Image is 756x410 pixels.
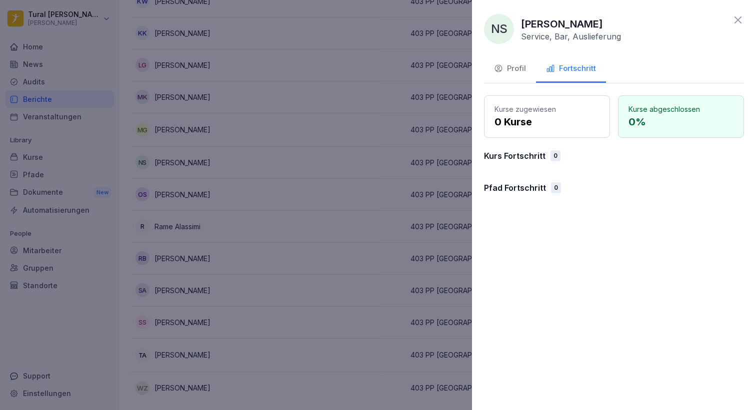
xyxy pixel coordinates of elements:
[484,14,514,44] div: NS
[628,104,733,114] p: Kurse abgeschlossen
[484,182,546,194] p: Pfad Fortschritt
[494,63,526,74] div: Profil
[484,150,545,162] p: Kurs Fortschritt
[551,182,561,193] div: 0
[521,16,603,31] p: [PERSON_NAME]
[628,114,733,129] p: 0 %
[536,56,606,83] button: Fortschritt
[484,56,536,83] button: Profil
[521,31,621,41] p: Service, Bar, Auslieferung
[550,150,560,161] div: 0
[546,63,596,74] div: Fortschritt
[494,104,599,114] p: Kurse zugewiesen
[494,114,599,129] p: 0 Kurse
